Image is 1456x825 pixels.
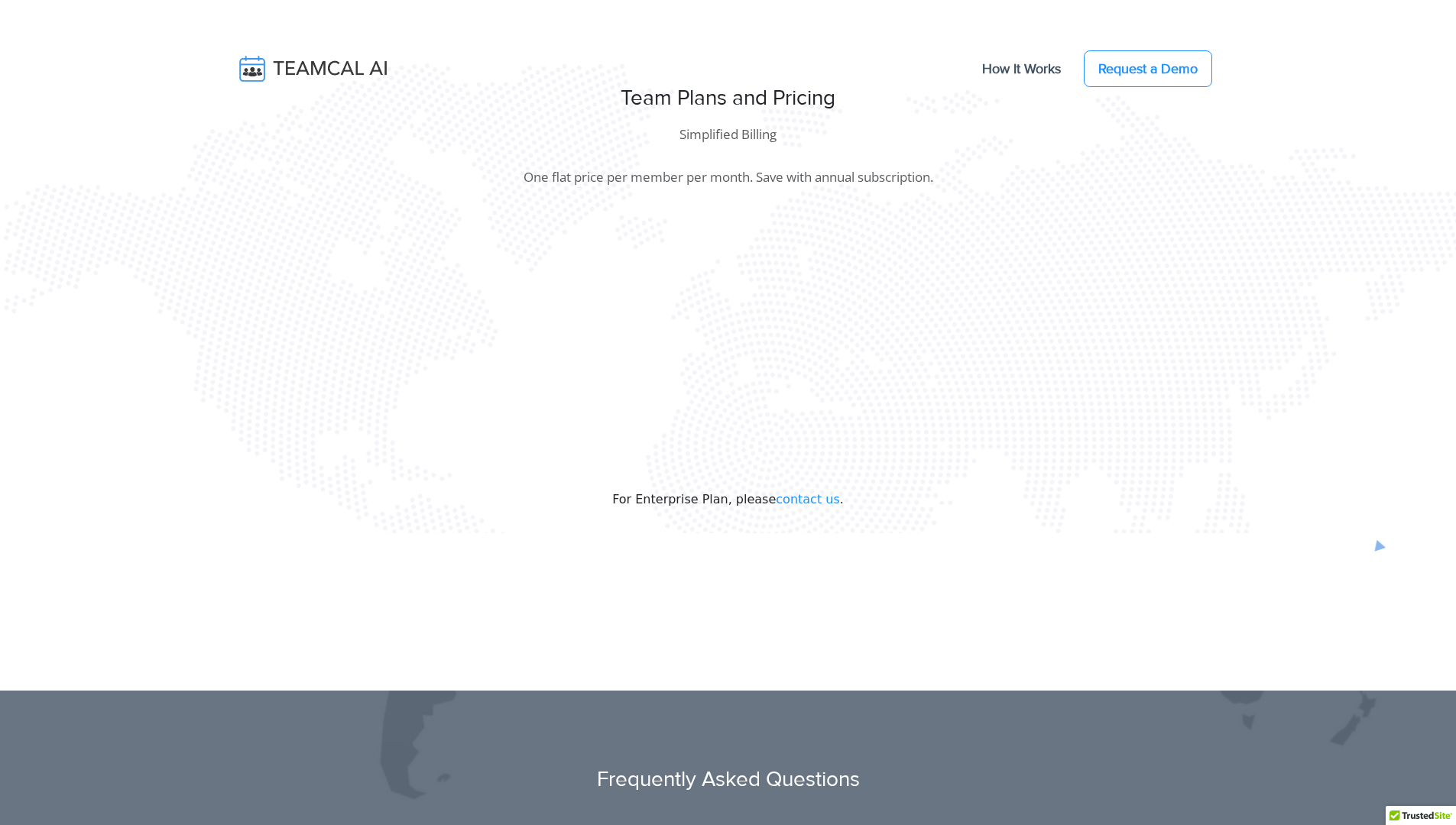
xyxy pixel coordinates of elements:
h3: Frequently Asked Questions [485,767,971,793]
p: Simplified Billing One flat price per member per month. Save with annual subscription. [12,124,1444,188]
center: For Enterprise Plan, please . [12,490,1444,509]
a: Request a Demo [1084,50,1212,87]
a: contact us [776,492,839,506]
a: How It Works [967,53,1076,85]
